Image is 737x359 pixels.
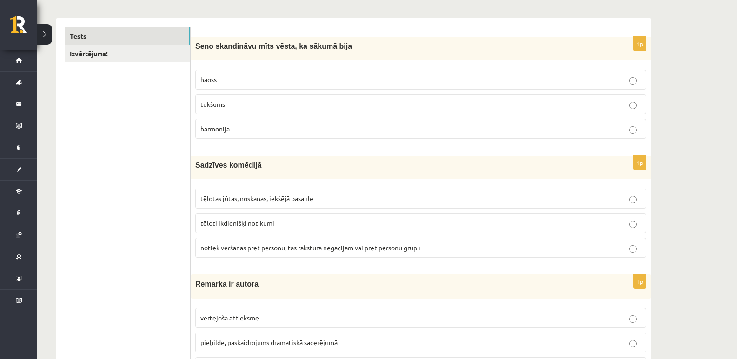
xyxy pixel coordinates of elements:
input: tēloti ikdienišķi notikumi [629,221,637,228]
input: notiek vēršanās pret personu, tās rakstura negācijām vai pret personu grupu [629,245,637,253]
span: haoss [200,75,217,84]
a: Izvērtējums! [65,45,190,62]
span: notiek vēršanās pret personu, tās rakstura negācijām vai pret personu grupu [200,243,421,252]
p: 1p [633,155,646,170]
input: tēlotas jūtas, noskaņas, iekšējā pasaule [629,196,637,203]
span: tukšums [200,100,225,108]
p: 1p [633,36,646,51]
a: Tests [65,27,190,45]
span: harmonija [200,124,230,133]
span: Remarka ir autora [195,280,259,288]
span: Sadzīves komēdijā [195,161,261,169]
input: tukšums [629,102,637,109]
input: piebilde, paskaidrojums dramatiskā sacerējumā [629,340,637,347]
input: vērtējošā attieksme [629,315,637,323]
span: tēlotas jūtas, noskaņas, iekšējā pasaule [200,194,313,202]
p: 1p [633,274,646,289]
span: piebilde, paskaidrojums dramatiskā sacerējumā [200,338,338,346]
input: haoss [629,77,637,85]
span: tēloti ikdienišķi notikumi [200,219,274,227]
a: Rīgas 1. Tālmācības vidusskola [10,16,37,39]
span: Seno skandināvu mīts vēsta, ka sākumā bija [195,42,352,50]
input: harmonija [629,126,637,134]
span: vērtējošā attieksme [200,313,259,322]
